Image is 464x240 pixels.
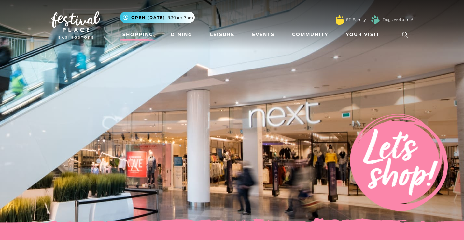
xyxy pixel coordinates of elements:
[168,15,193,20] span: 9.30am-7pm
[289,29,331,41] a: Community
[343,29,386,41] a: Your Visit
[207,29,237,41] a: Leisure
[249,29,277,41] a: Events
[346,17,366,23] a: FP Family
[383,17,413,23] a: Dogs Welcome!
[120,12,195,23] button: Open [DATE] 9.30am-7pm
[168,29,195,41] a: Dining
[51,11,100,39] img: Festival Place Logo
[346,31,380,38] span: Your Visit
[131,15,165,20] span: Open [DATE]
[120,29,156,41] a: Shopping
